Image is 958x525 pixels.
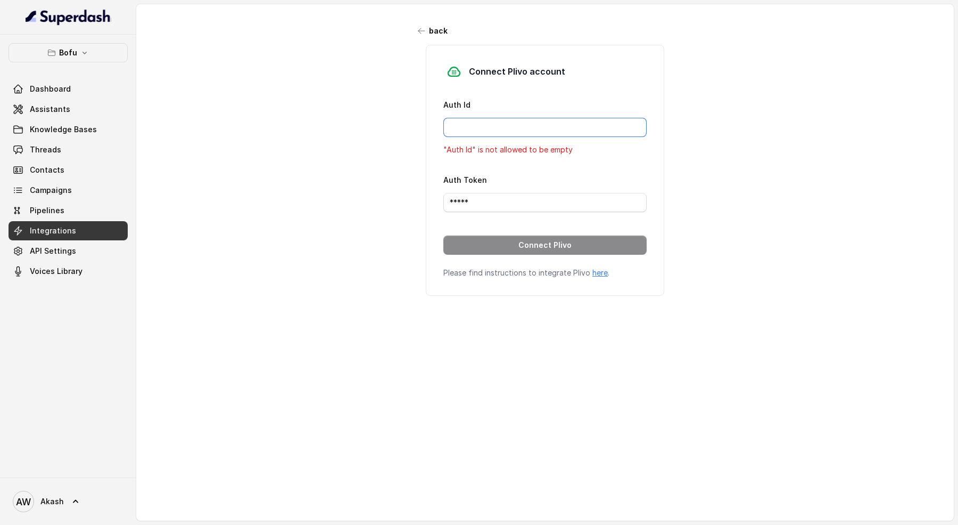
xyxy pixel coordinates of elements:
a: Voices Library [9,262,128,281]
a: Integrations [9,221,128,240]
a: Pipelines [9,201,128,220]
a: Akash [9,487,128,516]
a: Campaigns [9,181,128,200]
text: AW [16,496,31,507]
h3: Connect Plivo account [469,65,565,78]
a: Contacts [9,160,128,180]
a: Threads [9,140,128,159]
span: Dashboard [30,84,71,94]
span: Contacts [30,165,64,175]
span: Akash [40,496,64,507]
a: here [592,268,608,277]
span: API Settings [30,246,76,256]
button: back [412,21,454,41]
img: plivo.d3d850b57a745af99832d897a96997ac.svg [443,62,465,81]
span: Voices Library [30,266,82,277]
label: Auth Token [443,175,487,184]
span: Threads [30,144,61,155]
label: Auth Id [443,100,470,109]
a: Dashboard [9,79,128,99]
p: "Auth Id" is not allowed to be empty [443,143,647,156]
span: Pipelines [30,205,64,216]
span: Campaigns [30,185,72,196]
p: Please find instructions to integrate Plivo . [443,268,647,278]
span: Assistants [30,104,70,115]
a: API Settings [9,241,128,261]
button: Connect Plivo [443,236,647,255]
a: Knowledge Bases [9,120,128,139]
span: Knowledge Bases [30,124,97,135]
span: Integrations [30,225,76,236]
a: Assistants [9,100,128,119]
img: light.svg [26,9,111,26]
p: Bofu [59,46,77,59]
button: Bofu [9,43,128,62]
